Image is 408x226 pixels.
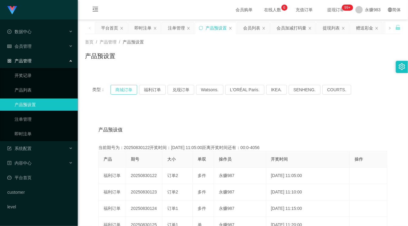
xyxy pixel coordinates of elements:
button: 兑现订单 [168,85,194,95]
i: 图标: close [342,26,345,30]
a: 产品列表 [15,84,73,96]
td: 福利订单 [99,200,126,217]
i: 图标: profile [7,161,12,165]
i: 图标: form [7,146,12,151]
span: 提现订单 [325,8,348,12]
i: 图标: close [229,26,232,30]
a: 产品预设置 [15,99,73,111]
span: 期号 [131,157,139,162]
a: 即时注单 [15,128,73,140]
td: 福利订单 [99,184,126,200]
i: 图标: close [375,26,379,30]
button: IKEA. [266,85,287,95]
a: 开奖记录 [15,69,73,82]
span: 开奖时间 [271,157,288,162]
i: 图标: menu-fold [85,0,106,20]
sup: 232 [342,5,353,11]
i: 图标: table [7,44,12,48]
span: 充值订单 [293,8,316,12]
i: 图标: close [120,26,124,30]
i: 图标: left [88,26,91,30]
button: 福利订单 [139,85,166,95]
span: 在线人数 [261,8,284,12]
span: 类型： [92,85,110,95]
span: 操作 [355,157,363,162]
span: 订单1 [167,206,178,211]
a: 图标: dashboard平台首页 [7,172,73,184]
td: 福利订单 [99,168,126,184]
span: 多件 [198,173,206,178]
span: 操作员 [219,157,232,162]
i: 图标: close [308,26,312,30]
button: L'ORÉAL Paris. [225,85,264,95]
span: 订单2 [167,173,178,178]
i: 图标: check-circle-o [7,30,12,34]
p: 6 [283,5,285,11]
i: 图标: close [153,26,157,30]
td: [DATE] 11:05:00 [266,168,350,184]
i: 图标: global [388,8,392,12]
td: [DATE] 11:15:00 [266,200,350,217]
td: [DATE] 11:10:00 [266,184,350,200]
div: 当前期号为：20250830122开奖时间：[DATE] 11:05:00距离开奖时间还有：00:0-4056 [98,144,387,151]
div: 注单管理 [168,22,185,34]
a: level [7,201,73,213]
td: 20250830124 [126,200,162,217]
sup: 6 [281,5,287,11]
div: 提现列表 [323,22,340,34]
i: 图标: close [187,26,190,30]
button: Watsons. [196,85,223,95]
a: customer [7,186,73,198]
span: 产品管理 [100,40,117,44]
td: 永赚987 [214,200,266,217]
td: 20250830123 [126,184,162,200]
span: 内容中心 [7,161,32,165]
div: 赠送彩金 [356,22,373,34]
button: SENHENG. [289,85,321,95]
span: 大小 [167,157,176,162]
span: 会员管理 [7,44,32,49]
span: 首页 [85,40,93,44]
i: 图标: setting [399,63,405,70]
div: 即时注单 [134,22,151,34]
span: 多件 [198,189,206,194]
h1: 产品预设置 [85,51,115,61]
span: 系统配置 [7,146,32,151]
span: 单双 [198,157,206,162]
button: COURTS. [322,85,351,95]
i: 图标: sync [199,26,203,30]
button: 商城订单 [110,85,137,95]
span: / [119,40,120,44]
div: 产品预设置 [206,22,227,34]
div: 会员列表 [243,22,260,34]
div: 平台首页 [101,22,118,34]
span: / [96,40,97,44]
span: 产品预设置 [123,40,144,44]
i: 图标: appstore-o [7,59,12,63]
span: 数据中心 [7,29,32,34]
a: 注单管理 [15,113,73,125]
i: 图标: right [388,26,391,30]
span: 多件 [198,206,206,211]
img: logo.9652507e.png [7,6,17,15]
div: 会员加减打码量 [277,22,306,34]
td: 永赚987 [214,184,266,200]
i: 图标: unlock [395,25,401,30]
span: 产品管理 [7,58,32,63]
span: 产品预设值 [98,126,123,134]
td: 永赚987 [214,168,266,184]
td: 20250830122 [126,168,162,184]
i: 图标: close [262,26,266,30]
span: 产品 [104,157,112,162]
span: 订单2 [167,189,178,194]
